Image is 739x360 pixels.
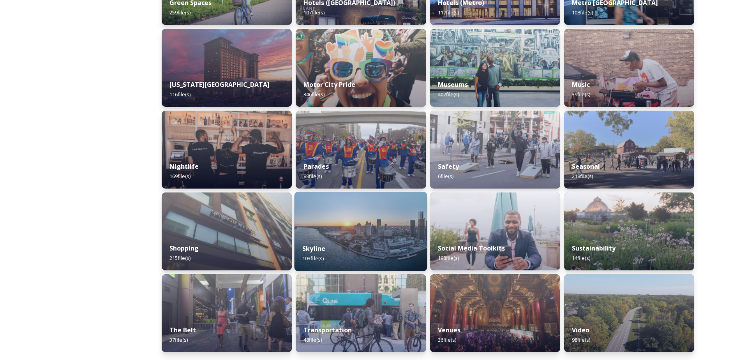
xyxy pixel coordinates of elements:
[438,244,505,252] strong: Social Media Toolkits
[303,80,355,89] strong: Motor City Pride
[438,80,468,89] strong: Museums
[296,29,426,107] img: IMG_1897.jpg
[169,254,190,261] span: 215 file(s)
[572,244,616,252] strong: Sustainability
[169,80,270,89] strong: [US_STATE][GEOGRAPHIC_DATA]
[564,192,694,270] img: Oudolf_6-22-2022-3186%2520copy.jpg
[438,9,459,16] span: 117 file(s)
[303,173,322,180] span: 88 file(s)
[572,91,590,98] span: 39 file(s)
[296,111,426,189] img: d8268b2e-af73-4047-a747-1e9a83cc24c4.jpg
[564,111,694,189] img: 4423d9b81027f9a47bd28d212e5a5273a11b6f41845817bbb6cd5dd12e8cc4e8.jpg
[302,244,325,253] strong: Skyline
[162,29,292,107] img: 5d4b6ee4-1201-421a-84a9-a3631d6f7534.jpg
[430,111,560,189] img: 5cfe837b-42d2-4f07-949b-1daddc3a824e.jpg
[169,162,199,171] strong: Nightlife
[303,162,329,171] strong: Parades
[572,162,600,171] strong: Seasonal
[572,80,590,89] strong: Music
[564,274,694,352] img: 1a17dcd2-11c0-4cb7-9822-60fcc180ce86.jpg
[430,192,560,270] img: RIVERWALK%2520CONTENT%2520EDIT-15-PhotoCredit-Justin_Milhouse-UsageExpires_Oct-2024.jpg
[295,192,427,271] img: 1c183ad6-ea5d-43bf-8d64-8aacebe3bb37.jpg
[169,326,196,334] strong: The Belt
[430,274,560,352] img: 1DRK0060.jpg
[572,326,589,334] strong: Video
[572,254,590,261] span: 14 file(s)
[564,29,694,107] img: 87bbb248-d5f7-45c8-815f-fb574559da3d.jpg
[572,173,593,180] span: 218 file(s)
[438,254,459,261] span: 198 file(s)
[438,326,460,334] strong: Venues
[572,336,590,343] span: 98 file(s)
[438,336,456,343] span: 36 file(s)
[572,9,593,16] span: 108 file(s)
[438,91,459,98] span: 407 file(s)
[169,244,199,252] strong: Shopping
[303,336,322,343] span: 48 file(s)
[302,255,324,262] span: 103 file(s)
[162,111,292,189] img: a2dff9e2-4114-4710-892b-6a81cdf06f25.jpg
[438,173,453,180] span: 6 file(s)
[169,336,188,343] span: 37 file(s)
[169,173,190,180] span: 169 file(s)
[162,274,292,352] img: 90557b6c-0b62-448f-b28c-3e7395427b66.jpg
[303,326,352,334] strong: Transportation
[438,162,459,171] strong: Safety
[296,274,426,352] img: QLine_Bill-Bowen_5507-2.jpeg
[430,29,560,107] img: e48ebac4-80d7-47a5-98d3-b3b6b4c147fe.jpg
[169,9,190,16] span: 259 file(s)
[169,91,190,98] span: 116 file(s)
[303,91,325,98] span: 346 file(s)
[303,9,325,16] span: 107 file(s)
[162,192,292,270] img: e91d0ad6-e020-4ad7-a29e-75c491b4880f.jpg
